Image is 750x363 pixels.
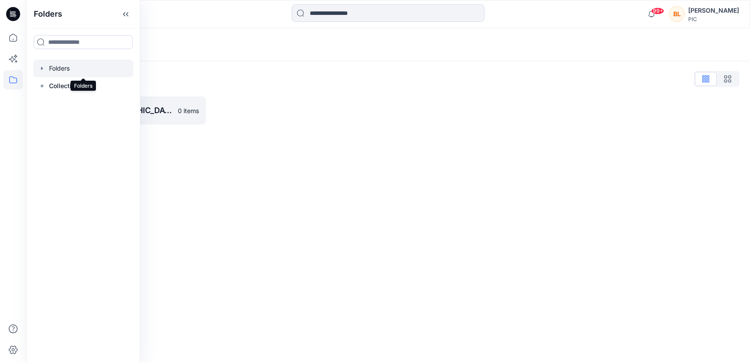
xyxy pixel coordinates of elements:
[178,106,199,115] p: 0 items
[49,81,82,91] p: Collections
[688,16,739,22] div: PIC
[688,5,739,16] div: [PERSON_NAME]
[651,7,664,14] span: 99+
[669,6,685,22] div: BL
